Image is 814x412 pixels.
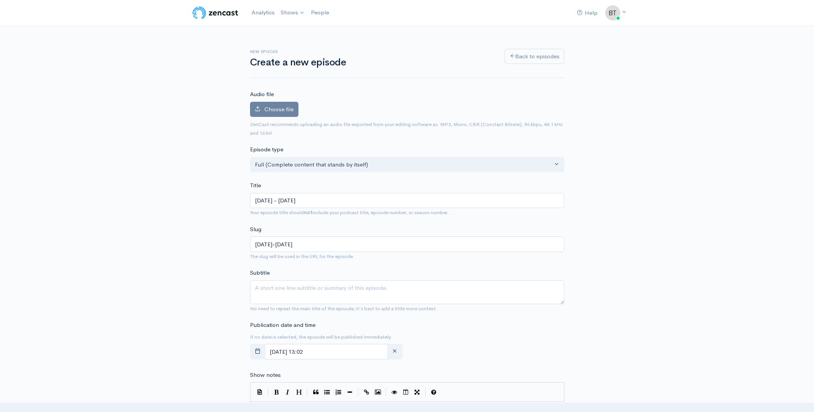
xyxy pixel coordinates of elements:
[250,371,281,379] label: Show notes
[250,57,496,68] h1: Create a new episode
[322,387,333,398] button: Generic List
[250,90,274,99] label: Audio file
[255,160,553,169] div: Full (Complete content that stands by itself)
[310,387,322,398] button: Quote
[250,157,564,173] button: Full (Complete content that stands by itself)
[344,387,356,398] button: Insert Horizontal Line
[250,145,283,154] label: Episode type
[372,387,384,398] button: Insert Image
[358,388,359,397] i: |
[574,5,601,21] a: Help
[249,5,278,21] a: Analytics
[250,181,261,190] label: Title
[387,344,402,359] button: clear
[425,388,426,397] i: |
[191,5,239,20] img: ZenCast Logo
[389,387,400,398] button: Toggle Preview
[264,106,294,113] span: Choose file
[250,334,392,340] small: If no date is selected, the episode will be published immediately.
[505,49,564,64] a: Back to episodes
[294,387,305,398] button: Heading
[250,193,564,208] input: What is the episode's title?
[282,387,294,398] button: Italic
[307,388,308,397] i: |
[400,387,412,398] button: Toggle Side by Side
[250,305,437,312] small: No need to repeat the main title of the episode, it's best to add a little more context.
[333,387,344,398] button: Numbered List
[250,209,449,216] small: Your episode title should include your podcast title, episode number, or season number.
[250,253,354,260] small: The slug will be used in the URL for the episode.
[271,387,282,398] button: Bold
[250,50,496,54] h6: New episode
[412,387,423,398] button: Toggle Fullscreen
[250,121,563,136] small: ZenCast recommends uploading an audio file exported from your editing software as: MP3, Mono, CBR...
[250,321,315,330] label: Publication date and time
[278,5,308,21] a: Shows
[605,5,620,20] img: ...
[361,387,372,398] button: Create Link
[250,344,266,359] button: toggle
[428,387,440,398] button: Markdown Guide
[268,388,269,397] i: |
[304,209,312,216] strong: not
[250,236,564,252] input: title-of-episode
[254,386,266,397] button: Insert Show Notes Template
[308,5,332,21] a: People
[250,225,261,234] label: Slug
[386,388,387,397] i: |
[250,269,270,277] label: Subtitle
